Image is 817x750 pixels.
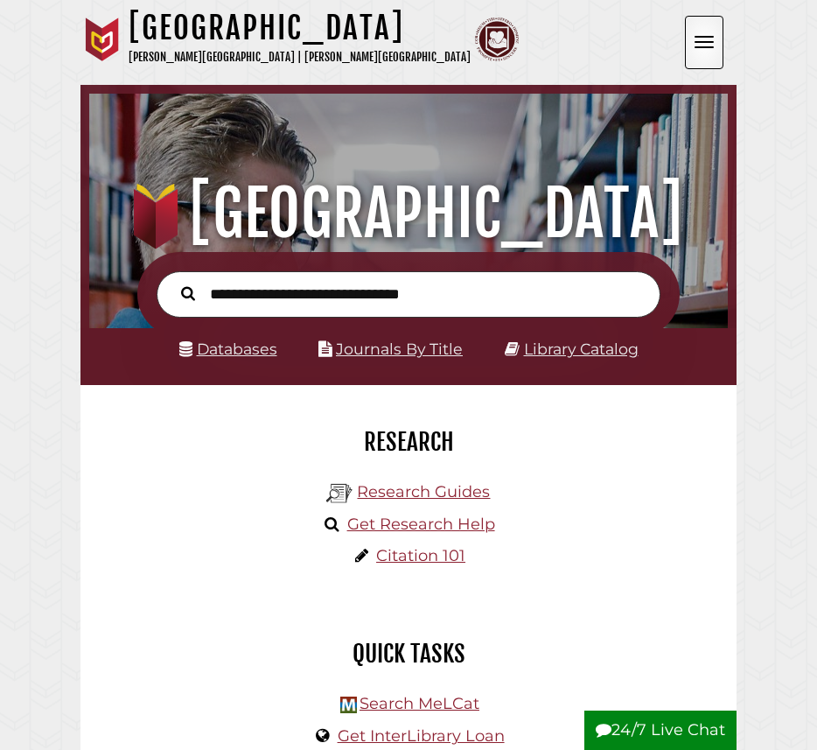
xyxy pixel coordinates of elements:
[94,427,723,457] h2: Research
[360,694,479,713] a: Search MeLCat
[94,639,723,669] h2: Quick Tasks
[172,282,204,304] button: Search
[181,286,195,302] i: Search
[475,18,519,61] img: Calvin Theological Seminary
[338,726,505,746] a: Get InterLibrary Loan
[129,9,471,47] h1: [GEOGRAPHIC_DATA]
[326,480,353,507] img: Hekman Library Logo
[340,697,357,713] img: Hekman Library Logo
[524,340,639,358] a: Library Catalog
[685,16,723,69] button: Open the menu
[101,175,716,252] h1: [GEOGRAPHIC_DATA]
[129,47,471,67] p: [PERSON_NAME][GEOGRAPHIC_DATA] | [PERSON_NAME][GEOGRAPHIC_DATA]
[347,515,495,534] a: Get Research Help
[376,546,465,565] a: Citation 101
[179,340,277,358] a: Databases
[336,340,463,358] a: Journals By Title
[357,482,490,501] a: Research Guides
[80,18,124,61] img: Calvin University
